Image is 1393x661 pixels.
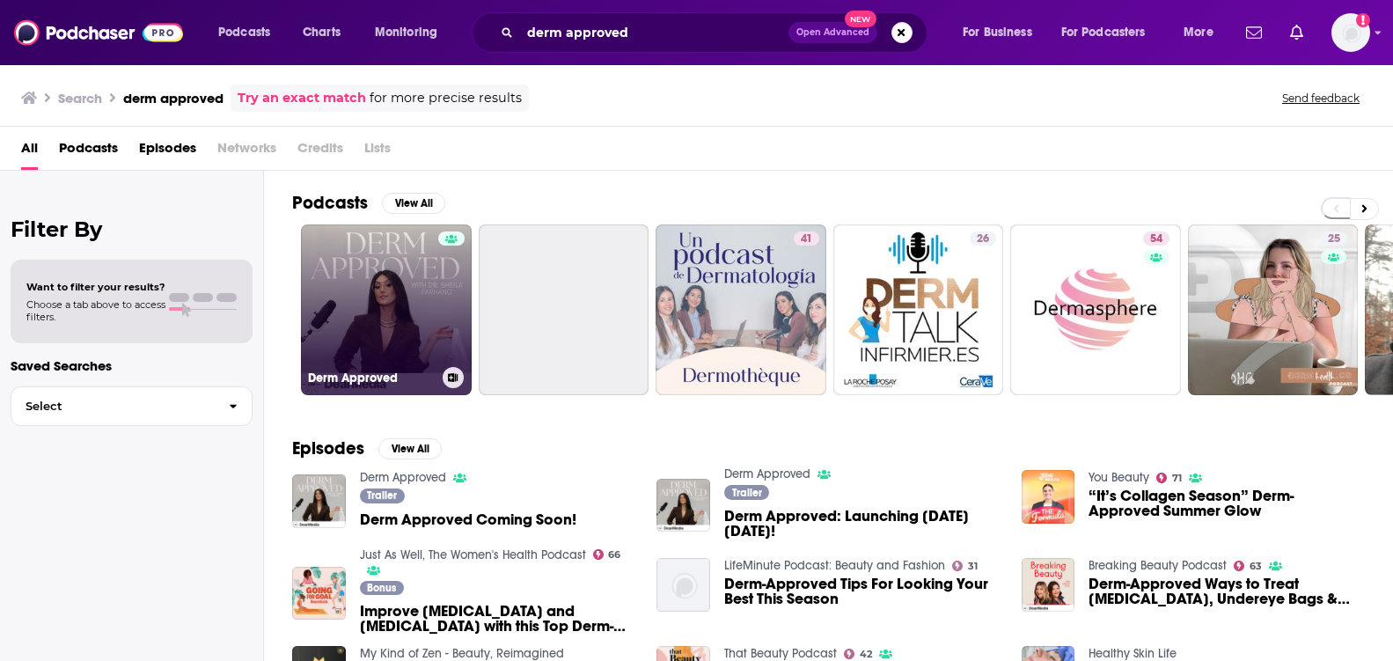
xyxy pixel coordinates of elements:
span: 66 [608,551,620,559]
a: All [21,134,38,170]
button: Send feedback [1277,91,1365,106]
a: PodcastsView All [292,192,445,214]
span: Charts [303,20,341,45]
a: “It’s Collagen Season” Derm-Approved Summer Glow [1089,488,1365,518]
a: Podcasts [59,134,118,170]
button: Open AdvancedNew [788,22,877,43]
button: open menu [363,18,460,47]
a: Derm Approved [724,466,810,481]
a: 63 [1234,561,1262,571]
span: Select [11,400,215,412]
span: for more precise results [370,88,522,108]
span: Derm-Approved Ways to Treat [MEDICAL_DATA], Undereye Bags & More with #TikTokDoc [PERSON_NAME] [1089,577,1365,606]
span: Logged in as acurnyn [1331,13,1370,52]
a: Just As Well, The Women's Health Podcast [360,547,586,562]
img: Derm Approved Coming Soon! [292,474,346,528]
img: Derm-Approved Tips For Looking Your Best This Season [656,558,710,612]
a: You Beauty [1089,470,1149,485]
a: Derm Approved [301,224,472,395]
span: Networks [217,134,276,170]
p: Saved Searches [11,357,253,374]
button: open menu [1050,18,1171,47]
span: 31 [968,562,978,570]
a: EpisodesView All [292,437,442,459]
a: Improve Acne, Rosacea and Hyperpigmentation with this Top Derm-Approved Skincare Ingredient [360,604,636,634]
span: New [845,11,876,27]
a: Derm-Approved Tips For Looking Your Best This Season [724,577,1001,606]
img: User Profile [1331,13,1370,52]
button: open menu [950,18,1054,47]
span: Derm Approved: Launching [DATE][DATE]! [724,509,1001,539]
span: Choose a tab above to access filters. [26,298,165,323]
button: open menu [1171,18,1235,47]
span: Credits [297,134,343,170]
h3: Search [58,90,102,106]
span: For Podcasters [1061,20,1146,45]
span: Podcasts [218,20,270,45]
a: That Beauty Podcast [724,646,837,661]
span: Open Advanced [796,28,869,37]
span: 41 [801,231,812,248]
img: Improve Acne, Rosacea and Hyperpigmentation with this Top Derm-Approved Skincare Ingredient [292,567,346,621]
span: Monitoring [375,20,437,45]
h3: derm approved [123,90,224,106]
input: Search podcasts, credits, & more... [520,18,788,47]
a: 31 [952,561,978,571]
a: Derm Approved Coming Soon! [360,512,576,527]
a: My Kind of Zen - Beauty, Reimagined [360,646,564,661]
span: Improve [MEDICAL_DATA] and [MEDICAL_DATA] with this Top Derm-Approved Skincare Ingredient [360,604,636,634]
span: More [1184,20,1213,45]
a: Show notifications dropdown [1283,18,1310,48]
a: Try an exact match [238,88,366,108]
a: 54 [1010,224,1181,395]
span: For Business [963,20,1032,45]
a: 26 [833,224,1004,395]
span: 71 [1172,474,1182,482]
button: Select [11,386,253,426]
a: 66 [593,549,621,560]
h2: Filter By [11,217,253,242]
a: 41 [794,231,819,246]
button: open menu [206,18,293,47]
span: 42 [860,650,872,658]
a: 71 [1156,473,1182,483]
span: Lists [364,134,391,170]
a: 41 [656,224,826,395]
h2: Episodes [292,437,364,459]
span: Bonus [367,583,396,593]
button: View All [382,193,445,214]
a: Episodes [139,134,196,170]
button: View All [378,438,442,459]
a: 25 [1188,224,1359,395]
a: 25 [1321,231,1347,246]
h2: Podcasts [292,192,368,214]
span: 54 [1150,231,1162,248]
a: Derm-Approved Ways to Treat Dark Circles, Undereye Bags & More with #TikTokDoc Dr. Mamina Turegano [1089,577,1365,606]
svg: Add a profile image [1356,13,1370,27]
img: Derm Approved: Launching on Thursday, September 26th! [656,479,710,532]
img: Derm-Approved Ways to Treat Dark Circles, Undereye Bags & More with #TikTokDoc Dr. Mamina Turegano [1022,558,1075,612]
div: Search podcasts, credits, & more... [488,12,944,53]
a: Breaking Beauty Podcast [1089,558,1227,573]
a: LifeMinute Podcast: Beauty and Fashion [724,558,945,573]
img: “It’s Collagen Season” Derm-Approved Summer Glow [1022,470,1075,524]
a: 42 [844,649,872,659]
span: 26 [977,231,989,248]
a: 54 [1143,231,1169,246]
span: 25 [1328,231,1340,248]
span: Trailer [367,490,397,501]
span: 63 [1250,562,1262,570]
img: Podchaser - Follow, Share and Rate Podcasts [14,16,183,49]
span: Want to filter your results? [26,281,165,293]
